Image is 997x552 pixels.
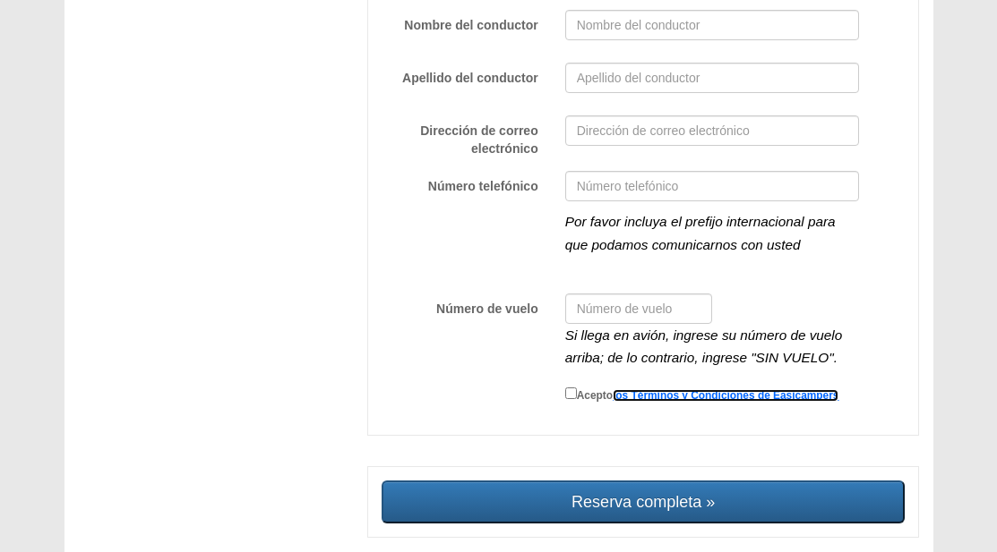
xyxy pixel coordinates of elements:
font: Por favor incluya el prefijo internacional para que podamos comunicarnos con usted [565,214,836,252]
font: Si llega en avión, ingrese su número de vuelo arriba; de lo contrario, ingrese "SIN VUELO". [565,327,843,366]
a: los Términos y Condiciones de Easicampers [613,389,838,402]
font: Acepto [577,389,613,402]
font: Dirección de correo electrónico [420,123,538,156]
input: Reserva completa » [382,480,906,523]
input: Número de vuelo [565,293,712,324]
input: Número telefónico [565,171,860,201]
input: Aceptolos Términos y Condiciones de Easicampers [565,387,577,399]
font: Nombre del conductor [404,18,537,32]
font: Número de vuelo [436,301,538,316]
font: Apellido del conductor [402,71,538,85]
input: Apellido del conductor [565,63,860,93]
input: Dirección de correo electrónico [565,115,860,146]
input: Nombre del conductor [565,10,860,40]
font: Número telefónico [428,179,538,193]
